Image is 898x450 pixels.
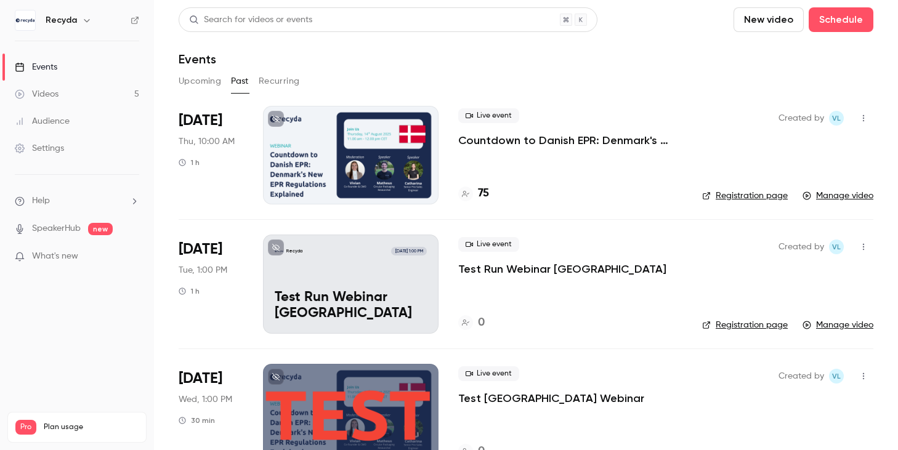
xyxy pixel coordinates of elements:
[124,251,139,262] iframe: Noticeable Trigger
[179,286,200,296] div: 1 h
[179,71,221,91] button: Upcoming
[179,52,216,66] h1: Events
[179,158,200,167] div: 1 h
[275,290,427,322] p: Test Run Webinar [GEOGRAPHIC_DATA]
[478,315,485,331] h4: 0
[478,185,489,202] h4: 75
[44,422,139,432] span: Plan usage
[779,239,824,254] span: Created by
[458,262,666,276] a: Test Run Webinar [GEOGRAPHIC_DATA]
[179,369,222,388] span: [DATE]
[46,14,77,26] h6: Recyda
[179,264,227,276] span: Tue, 1:00 PM
[458,237,519,252] span: Live event
[15,115,70,127] div: Audience
[832,369,841,384] span: VL
[803,190,873,202] a: Manage video
[458,133,682,148] a: Countdown to Danish EPR: Denmark's New EPR Regulations Explained
[458,185,489,202] a: 75
[458,366,519,381] span: Live event
[458,108,519,123] span: Live event
[15,420,36,435] span: Pro
[15,61,57,73] div: Events
[832,111,841,126] span: VL
[458,391,644,406] a: Test [GEOGRAPHIC_DATA] Webinar
[231,71,249,91] button: Past
[702,319,788,331] a: Registration page
[286,248,302,254] p: Recyda
[32,195,50,207] span: Help
[189,14,312,26] div: Search for videos or events
[263,235,439,333] a: Test Run Webinar DenmarkRecyda[DATE] 1:00 PMTest Run Webinar [GEOGRAPHIC_DATA]
[15,142,64,155] div: Settings
[179,135,235,148] span: Thu, 10:00 AM
[179,239,222,259] span: [DATE]
[88,223,113,235] span: new
[702,190,788,202] a: Registration page
[179,393,232,406] span: Wed, 1:00 PM
[179,106,243,204] div: Aug 14 Thu, 11:00 AM (Europe/Berlin)
[829,111,844,126] span: Vivian Loftin
[32,222,81,235] a: SpeakerHub
[809,7,873,32] button: Schedule
[259,71,300,91] button: Recurring
[15,88,59,100] div: Videos
[832,239,841,254] span: VL
[779,111,824,126] span: Created by
[734,7,804,32] button: New video
[179,235,243,333] div: Aug 12 Tue, 2:00 PM (Europe/Berlin)
[15,195,139,207] li: help-dropdown-opener
[829,369,844,384] span: Vivian Loftin
[15,10,35,30] img: Recyda
[803,319,873,331] a: Manage video
[779,369,824,384] span: Created by
[391,247,426,255] span: [DATE] 1:00 PM
[458,315,485,331] a: 0
[829,239,844,254] span: Vivian Loftin
[179,111,222,131] span: [DATE]
[32,250,78,263] span: What's new
[179,416,215,425] div: 30 min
